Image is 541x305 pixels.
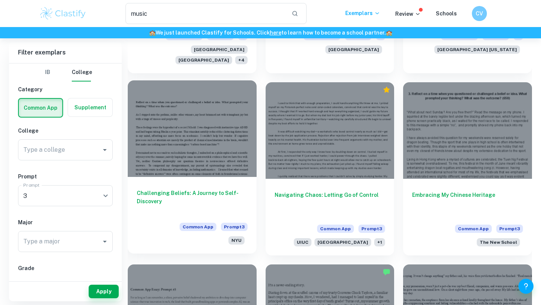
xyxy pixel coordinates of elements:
[18,185,107,206] div: 3
[266,82,394,255] a: Navigating Chaos: Letting Go of ControlCommon AppPrompt3UIUC[GEOGRAPHIC_DATA]+1
[472,6,487,21] button: CV
[175,56,232,64] span: [GEOGRAPHIC_DATA]
[294,238,311,246] span: UIUC
[9,42,122,63] h6: Filter exemplars
[518,279,533,294] button: Help and Feedback
[100,145,110,155] button: Open
[477,238,520,246] span: The New School
[191,45,248,54] span: [GEOGRAPHIC_DATA]
[39,63,57,82] button: IB
[149,30,156,36] span: 🏫
[39,6,87,21] img: Clastify logo
[496,225,523,233] span: Prompt 3
[2,29,539,37] h6: We just launched Clastify for Schools. Click to learn how to become a school partner.
[358,225,385,233] span: Prompt 3
[436,11,457,17] a: Schools
[19,99,62,117] button: Common App
[475,9,484,18] h6: CV
[68,98,112,116] button: Supplement
[125,3,286,24] input: Search for any exemplars...
[275,191,385,216] h6: Navigating Chaos: Letting Go of Control
[128,82,257,255] a: Challenging Beliefs: A Journey to Self-DiscoveryCommon AppPrompt3NYU
[383,268,390,276] img: Marked
[137,189,248,214] h6: Challenging Beliefs: A Journey to Self-Discovery
[18,85,113,94] h6: Category
[345,9,380,17] p: Exemplars
[317,225,354,233] span: Common App
[395,10,421,18] p: Review
[228,236,245,245] span: NYU
[89,285,119,298] button: Apply
[39,63,92,82] div: Filter type choice
[325,45,382,54] span: [GEOGRAPHIC_DATA]
[18,218,113,226] h6: Major
[412,191,523,216] h6: Embracing My Chinese Heritage
[72,63,92,82] button: College
[374,238,385,246] span: + 1
[100,236,110,247] button: Open
[23,182,40,188] label: Prompt
[383,86,390,94] div: Premium
[455,225,492,233] span: Common App
[314,238,371,246] span: [GEOGRAPHIC_DATA]
[180,223,216,231] span: Common App
[270,30,281,36] a: here
[403,82,532,255] a: Embracing My Chinese HeritageCommon AppPrompt3The New School
[18,264,113,272] h6: Grade
[386,30,392,36] span: 🏫
[18,172,113,181] h6: Prompt
[235,56,248,64] span: + 4
[221,223,248,231] span: Prompt 3
[434,45,520,54] span: [GEOGRAPHIC_DATA] [US_STATE]
[18,127,113,135] h6: College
